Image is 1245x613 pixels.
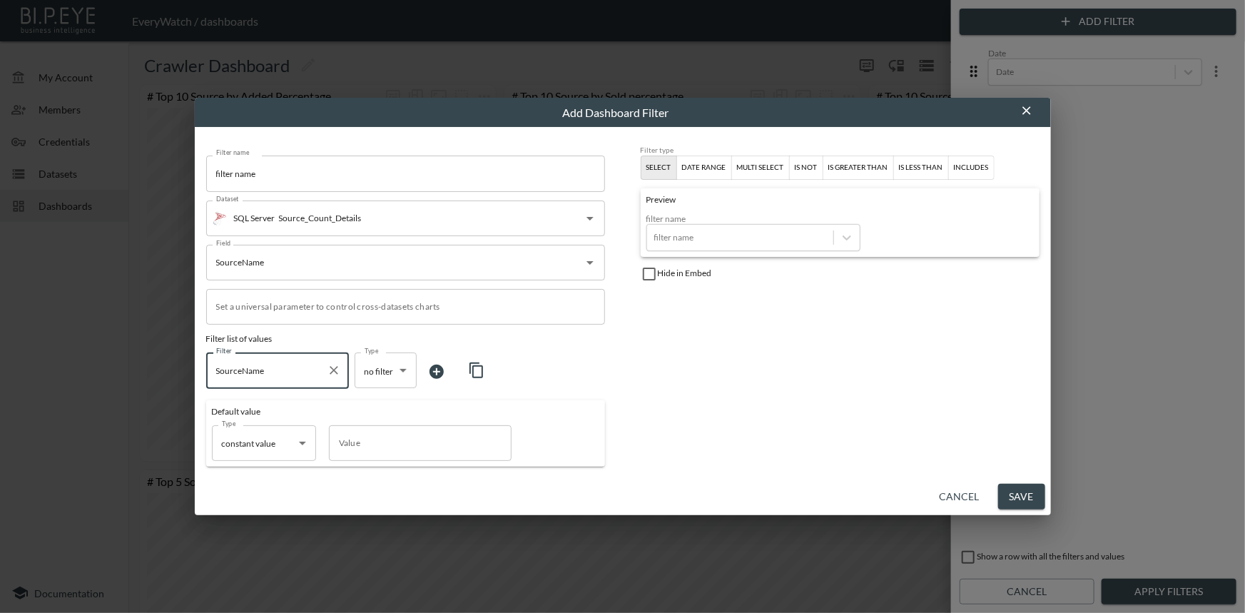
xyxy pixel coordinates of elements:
[275,207,559,230] input: Select dataset
[222,419,236,428] label: Type
[212,406,599,425] div: Default value
[934,484,985,510] button: Cancel
[682,161,726,174] div: date range
[954,161,989,174] div: includes
[893,156,949,180] button: is less than
[789,156,823,180] button: is not
[641,257,1040,283] div: Hide in Embed
[216,238,231,248] label: Field
[213,211,227,226] img: mssql icon
[948,156,995,180] button: includes
[646,194,1034,213] div: Preview
[580,253,600,273] button: Open
[580,208,600,228] button: Open
[737,161,784,174] div: multi select
[823,156,894,180] button: is greater than
[222,438,276,449] span: constant value
[206,325,605,353] div: Filter list of values
[641,156,677,180] button: Select
[365,346,379,355] label: Type
[646,161,671,174] div: Select
[828,161,888,174] div: is greater than
[731,156,790,180] button: multi select
[213,359,321,382] input: Filter
[641,146,1040,156] div: Filter type
[234,212,275,224] p: SQL Server
[646,213,860,224] div: filter name
[216,148,250,157] label: Filter name
[216,194,239,203] label: Dataset
[324,360,344,380] button: Clear
[212,103,1020,122] div: Add Dashboard Filter
[899,161,943,174] div: is less than
[216,346,232,355] label: Filter
[795,161,818,174] div: is not
[365,366,394,377] span: no filter
[676,156,732,180] button: date range
[998,484,1045,510] button: Save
